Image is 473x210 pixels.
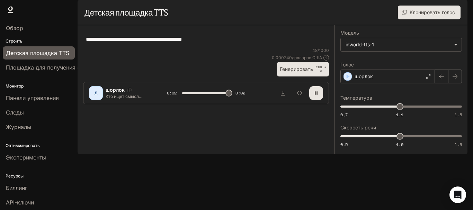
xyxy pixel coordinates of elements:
font: 1000 [319,48,329,53]
font: CTRL + [316,65,326,69]
button: ГенерироватьCTRL +⏎ [277,62,329,76]
font: шорлок [106,87,125,93]
button: Копировать голосовой идентификатор [125,88,134,92]
font: Клонировать голос [410,9,455,15]
font: Температура [340,95,372,101]
font: 0:02 [167,90,177,96]
button: Клонировать голос [398,6,461,19]
font: Генерировать [280,66,313,72]
font: 1.5 [455,112,462,118]
font: ⏎ [320,70,322,73]
font: Голос [340,62,354,67]
font: 0,000240 [272,55,292,60]
font: Скорость речи [340,125,376,130]
font: шорлок [355,73,373,79]
button: Скачать аудио [276,86,290,100]
font: 1.1 [396,112,403,118]
font: 0:02 [235,90,245,96]
font: 1.0 [396,141,403,147]
font: Модель [340,30,359,36]
div: Открытый Интерком Мессенджер [449,186,466,203]
font: долларов США [292,55,322,60]
font: 1.5 [455,141,462,147]
font: Кто ищет смысл жизни — тот просто не выспался. [106,94,146,111]
font: 48 [312,48,318,53]
font: inworld-tts-1 [346,42,374,47]
font: 0,7 [340,112,348,118]
font: 0,5 [340,141,348,147]
font: Д [95,91,98,95]
button: Осмотреть [293,86,306,100]
font: Детская площадка TTS [84,7,168,18]
div: inworld-tts-1 [341,38,462,51]
font: / [318,48,319,53]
